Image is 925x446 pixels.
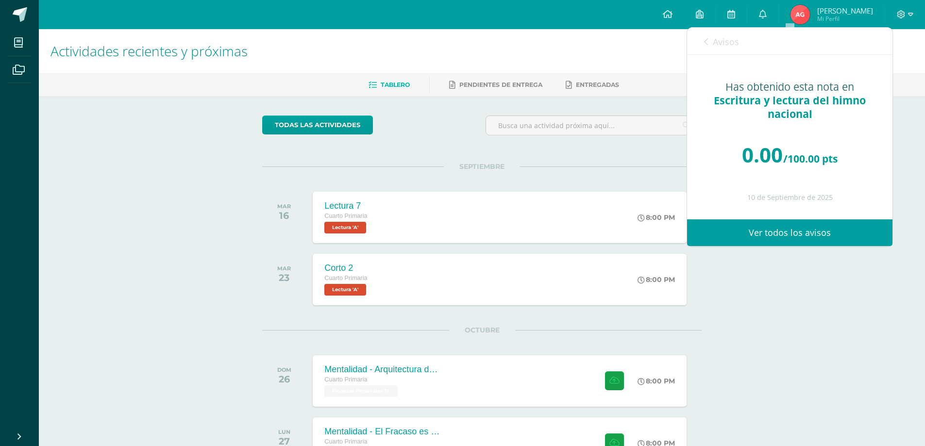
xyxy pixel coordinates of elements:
[324,275,367,281] span: Cuarto Primaria
[817,15,873,23] span: Mi Perfil
[50,42,248,60] span: Actividades recientes y próximas
[638,213,675,222] div: 8:00 PM
[449,77,542,93] a: Pendientes de entrega
[324,364,441,375] div: Mentalidad - Arquitectura de Mi Destino
[714,93,866,121] span: Escritura y lectura del himno nacional
[324,385,398,397] span: Finanzas Personales 'U'
[277,272,291,283] div: 23
[369,77,410,93] a: Tablero
[566,77,619,93] a: Entregadas
[262,116,373,134] a: todas las Actividades
[324,376,367,383] span: Cuarto Primaria
[449,326,515,334] span: OCTUBRE
[486,116,701,135] input: Busca una actividad próxima aquí...
[324,222,366,233] span: Lectura 'A'
[687,219,892,246] a: Ver todos los avisos
[638,377,675,385] div: 8:00 PM
[277,366,291,373] div: DOM
[742,141,783,168] span: 0.00
[324,213,367,219] span: Cuarto Primaria
[324,438,367,445] span: Cuarto Primaria
[277,373,291,385] div: 26
[324,284,366,296] span: Lectura 'A'
[278,429,290,435] div: LUN
[713,36,739,48] span: Avisos
[277,265,291,272] div: MAR
[277,203,291,210] div: MAR
[459,81,542,88] span: Pendientes de entrega
[790,5,810,24] img: d0283cf790d96519256ad28a7651b237.png
[706,80,873,121] div: Has obtenido esta nota en
[783,152,838,165] span: /100.00 pts
[817,6,873,16] span: [PERSON_NAME]
[381,81,410,88] span: Tablero
[324,201,369,211] div: Lectura 7
[324,263,369,273] div: Corto 2
[706,194,873,202] div: 10 de Septiembre de 2025
[324,427,441,437] div: Mentalidad - El Fracaso es mi Maestro
[444,162,520,171] span: SEPTIEMBRE
[576,81,619,88] span: Entregadas
[277,210,291,221] div: 16
[638,275,675,284] div: 8:00 PM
